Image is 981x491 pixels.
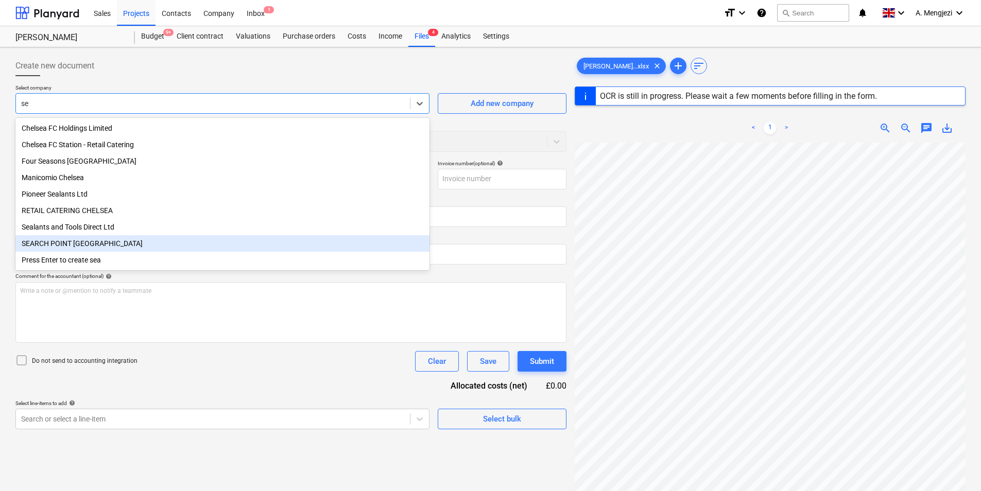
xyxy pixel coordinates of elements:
button: Save [467,351,509,372]
div: [PERSON_NAME]...xlsx [577,58,666,74]
i: keyboard_arrow_down [736,7,748,19]
div: Comment for the accountant (optional) [15,273,566,279]
span: zoom_in [879,122,891,134]
div: Invoice number (optional) [438,160,566,167]
div: SEARCH POINT [GEOGRAPHIC_DATA] [15,235,429,252]
a: Purchase orders [277,26,341,47]
div: Four Seasons London [15,153,429,169]
p: Do not send to accounting integration [32,357,137,365]
div: Budget [135,26,170,47]
i: keyboard_arrow_down [895,7,907,19]
span: A. Mengjezi [916,9,952,17]
a: Costs [341,26,372,47]
a: Valuations [230,26,277,47]
button: Select bulk [438,409,566,429]
div: RETAIL CATERING CHELSEA [15,202,429,219]
i: notifications [857,7,868,19]
div: Clear [428,355,446,368]
div: Allocated costs (net) [433,380,544,392]
div: Sealants and Tools Direct Ltd [15,219,429,235]
a: Budget9+ [135,26,170,47]
span: help [104,273,112,279]
span: clear [651,60,663,72]
a: Client contract [170,26,230,47]
div: Chelsea FC Holdings Limited [15,120,429,136]
span: [PERSON_NAME]...xlsx [577,62,655,70]
input: Invoice number [438,169,566,189]
a: Income [372,26,408,47]
i: format_size [724,7,736,19]
span: 1 [264,6,274,13]
button: Search [777,4,849,22]
div: Due date [295,198,566,204]
span: Create new document [15,60,94,72]
span: 9+ [163,29,174,36]
iframe: Chat Widget [930,442,981,491]
span: search [782,9,790,17]
button: Submit [518,351,566,372]
div: Add new company [471,97,533,110]
div: £0.00 [544,380,566,392]
button: Clear [415,351,459,372]
span: help [495,160,503,166]
div: Select line-items to add [15,400,429,407]
div: Files [408,26,435,47]
button: Add new company [438,93,566,114]
a: Files4 [408,26,435,47]
div: Chelsea FC Station - Retail Catering [15,136,429,153]
div: Save [480,355,496,368]
a: Next page [780,122,793,134]
a: Previous page [747,122,760,134]
span: save_alt [941,122,953,134]
a: Page 1 is your current page [764,122,776,134]
span: sort [693,60,705,72]
i: keyboard_arrow_down [953,7,966,19]
a: Settings [477,26,515,47]
span: chat [920,122,933,134]
i: Knowledge base [756,7,767,19]
div: Four Seasons [GEOGRAPHIC_DATA] [15,153,429,169]
div: SEARCH POINT UK [15,235,429,252]
div: [PERSON_NAME] [15,32,123,43]
div: Press Enter to create sea [15,252,429,268]
span: help [67,400,75,406]
span: zoom_out [900,122,912,134]
div: OCR is still in progress. Please wait a few moments before filling in the form. [600,91,877,101]
div: Select bulk [483,412,521,426]
span: add [672,60,684,72]
input: Due date not specified [295,206,566,227]
div: Manicomio Chelsea [15,169,429,186]
div: Submit [530,355,554,368]
a: Analytics [435,26,477,47]
div: Pioneer Sealants Ltd [15,186,429,202]
p: Select company [15,84,429,93]
span: 4 [428,29,438,36]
